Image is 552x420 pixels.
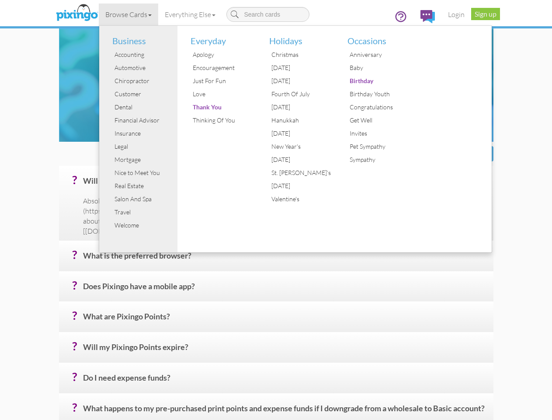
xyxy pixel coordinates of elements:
[112,48,178,61] div: Accounting
[226,7,309,22] input: Search cards
[106,87,178,101] a: Customer
[112,219,178,232] div: Welcome
[441,3,471,25] a: Login
[83,374,487,389] h4: Do I need expense funds?
[269,127,335,140] div: [DATE]
[72,248,77,261] span: ?
[72,370,77,383] span: ?
[269,101,335,114] div: [DATE]
[347,101,413,114] div: Congratulations
[72,309,77,322] span: ?
[112,153,178,166] div: Mortgage
[54,2,100,24] img: pixingo logo
[106,26,178,49] li: Business
[106,192,178,206] a: Salon And Spa
[72,279,77,292] span: ?
[112,206,178,219] div: Travel
[83,404,487,420] h4: What happens to my pre-purchased print points and expense funds if I downgrade from a wholesale t...
[83,282,487,297] h4: Does Pixingo have a mobile app?
[112,179,178,192] div: Real Estate
[106,206,178,219] a: Travel
[112,87,178,101] div: Customer
[347,87,413,101] div: Birthday Youth
[184,74,256,87] a: Just For Fun
[341,127,413,140] a: Invites
[191,48,256,61] div: Apology
[72,173,77,186] span: ?
[106,127,178,140] a: Insurance
[184,48,256,61] a: Apology
[191,101,256,114] div: Thank You
[191,114,256,127] div: Thinking Of You
[269,87,335,101] div: Fourth Of July
[263,179,335,192] a: [DATE]
[263,61,335,74] a: [DATE]
[263,87,335,101] a: Fourth Of July
[263,127,335,140] a: [DATE]
[72,401,77,414] span: ?
[83,177,487,192] h4: Will you help me?
[83,196,487,236] p: Absolutely! If you need a one-on-one walk-thru of the site, we are here for you. Just visit [[DOM...
[112,114,178,127] div: Financial Advisor
[52,98,500,106] h4: How to use Pixingo and other fun questions
[269,192,335,206] div: Valentine's
[83,343,487,358] h4: Will my Pixingo Points expire?
[263,140,335,153] a: New Year's
[269,166,335,179] div: St. [PERSON_NAME]'s
[106,153,178,166] a: Mortgage
[191,87,256,101] div: Love
[106,166,178,179] a: Nice to Meet You
[184,101,256,114] a: Thank You
[269,61,335,74] div: [DATE]
[191,74,256,87] div: Just For Fun
[420,10,435,23] img: comments.svg
[347,74,413,87] div: Birthday
[341,87,413,101] a: Birthday Youth
[269,153,335,166] div: [DATE]
[106,48,178,61] a: Accounting
[106,219,178,232] a: Welcome
[269,48,335,61] div: Christmas
[72,339,77,353] span: ?
[341,114,413,127] a: Get Well
[347,127,413,140] div: Invites
[341,101,413,114] a: Congratulations
[341,61,413,74] a: Baby
[112,140,178,153] div: Legal
[184,26,256,49] li: Everyday
[106,114,178,127] a: Financial Advisor
[471,8,500,20] a: Sign up
[347,61,413,74] div: Baby
[106,101,178,114] a: Dental
[112,127,178,140] div: Insurance
[83,312,487,328] h4: What are Pixingo Points?
[112,101,178,114] div: Dental
[83,252,487,267] h4: What is the preferred browser?
[263,114,335,127] a: Hanukkah
[263,26,335,49] li: Holidays
[263,166,335,179] a: St. [PERSON_NAME]'s
[263,192,335,206] a: Valentine's
[269,74,335,87] div: [DATE]
[347,140,413,153] div: Pet Sympathy
[106,61,178,74] a: Automotive
[112,74,178,87] div: Chiropractor
[341,48,413,61] a: Anniversary
[158,3,222,25] a: Everything Else
[269,140,335,153] div: New Year's
[341,26,413,49] li: Occasions
[106,140,178,153] a: Legal
[263,153,335,166] a: [DATE]
[112,61,178,74] div: Automotive
[263,101,335,114] a: [DATE]
[106,74,178,87] a: Chiropractor
[347,153,413,166] div: Sympathy
[191,61,256,74] div: Encouragement
[269,179,335,192] div: [DATE]
[269,114,335,127] div: Hanukkah
[112,192,178,206] div: Salon And Spa
[347,114,413,127] div: Get Well
[263,74,335,87] a: [DATE]
[341,153,413,166] a: Sympathy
